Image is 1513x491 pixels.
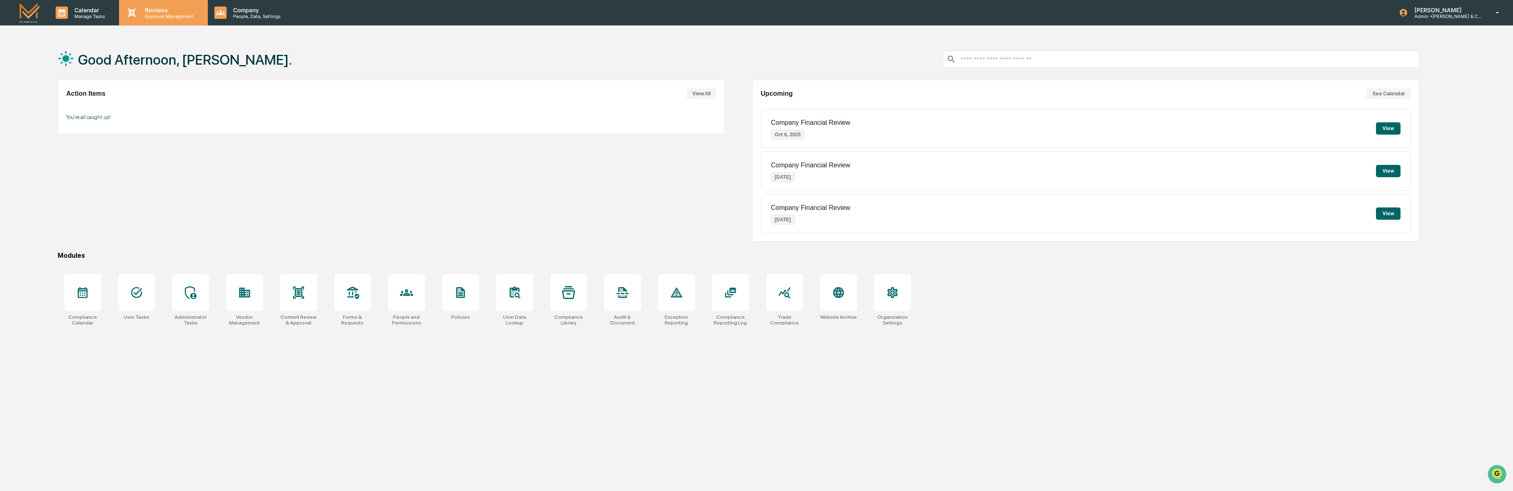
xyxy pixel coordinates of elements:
div: Modules [58,252,1419,259]
p: How can we help? [8,17,149,30]
div: People and Permissions [388,314,425,326]
p: [DATE] [771,215,795,225]
h2: Action Items [66,90,106,97]
p: Calendar [68,7,109,14]
div: Exception Reporting [658,314,695,326]
a: 🖐️Preclearance [5,100,56,115]
div: User Tasks [124,314,149,320]
div: Content Review & Approval [280,314,317,326]
img: logo [20,3,39,22]
div: Audit & Document Logs [604,314,641,326]
div: Compliance Calendar [64,314,101,326]
a: Powered byPylon [58,138,99,145]
div: 🖐️ [8,104,15,110]
div: User Data Lookup [496,314,533,326]
p: You're all caught up! [66,114,716,120]
div: Website Archive [820,314,857,320]
div: 🔎 [8,119,15,126]
span: Data Lookup [16,119,52,127]
a: 🔎Data Lookup [5,115,55,130]
span: Attestations [67,103,101,111]
div: We're available if you need us! [28,71,103,77]
div: Vendor Management [226,314,263,326]
div: Trade Compliance [766,314,803,326]
p: Admin • [PERSON_NAME] & Co. - BD [1408,14,1484,19]
h2: Upcoming [761,90,793,97]
p: Company Financial Review [771,204,850,212]
div: Organization Settings [874,314,911,326]
span: Preclearance [16,103,53,111]
button: View All [687,88,716,99]
button: Start new chat [139,65,149,75]
div: 🗄️ [59,104,66,110]
p: Company [227,7,285,14]
div: Administrator Tasks [172,314,209,326]
iframe: Open customer support [1487,464,1509,486]
img: 1746055101610-c473b297-6a78-478c-a979-82029cc54cd1 [8,63,23,77]
p: [DATE] [771,172,795,182]
p: Manage Tasks [68,14,109,19]
div: Start new chat [28,63,134,71]
p: People, Data, Settings [227,14,285,19]
p: Company Financial Review [771,119,850,126]
span: Pylon [81,139,99,145]
p: Approval Management [138,14,198,19]
div: Compliance Library [550,314,587,326]
div: Forms & Requests [334,314,371,326]
p: Reviews [138,7,198,14]
button: View [1376,122,1401,135]
p: Company Financial Review [771,162,850,169]
button: View [1376,207,1401,220]
button: See Calendar [1367,88,1411,99]
h1: Good Afternoon, [PERSON_NAME]. [78,52,292,68]
p: Oct 6, 2025 [771,130,804,140]
p: [PERSON_NAME] [1408,7,1484,14]
div: Compliance Reporting Log [712,314,749,326]
a: 🗄️Attestations [56,100,105,115]
button: View [1376,165,1401,177]
div: Policies [451,314,470,320]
